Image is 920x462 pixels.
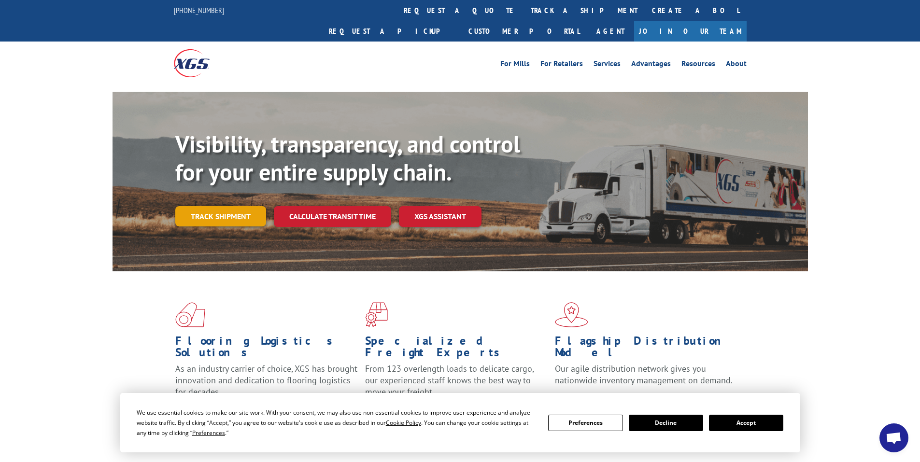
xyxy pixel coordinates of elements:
[175,129,520,187] b: Visibility, transparency, and control for your entire supply chain.
[386,419,421,427] span: Cookie Policy
[137,407,537,438] div: We use essential cookies to make our site work. With your consent, we may also use non-essential ...
[175,335,358,363] h1: Flooring Logistics Solutions
[399,206,481,227] a: XGS ASSISTANT
[879,423,908,452] div: Open chat
[629,415,703,431] button: Decline
[587,21,634,42] a: Agent
[500,60,530,70] a: For Mills
[555,363,733,386] span: Our agile distribution network gives you nationwide inventory management on demand.
[322,21,461,42] a: Request a pickup
[175,206,266,226] a: Track shipment
[634,21,747,42] a: Join Our Team
[555,302,588,327] img: xgs-icon-flagship-distribution-model-red
[681,60,715,70] a: Resources
[709,415,783,431] button: Accept
[365,335,548,363] h1: Specialized Freight Experts
[365,302,388,327] img: xgs-icon-focused-on-flooring-red
[461,21,587,42] a: Customer Portal
[365,363,548,406] p: From 123 overlength loads to delicate cargo, our experienced staff knows the best way to move you...
[274,206,391,227] a: Calculate transit time
[175,363,357,397] span: As an industry carrier of choice, XGS has brought innovation and dedication to flooring logistics...
[548,415,623,431] button: Preferences
[192,429,225,437] span: Preferences
[175,302,205,327] img: xgs-icon-total-supply-chain-intelligence-red
[726,60,747,70] a: About
[555,335,737,363] h1: Flagship Distribution Model
[540,60,583,70] a: For Retailers
[174,5,224,15] a: [PHONE_NUMBER]
[594,60,621,70] a: Services
[120,393,800,452] div: Cookie Consent Prompt
[631,60,671,70] a: Advantages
